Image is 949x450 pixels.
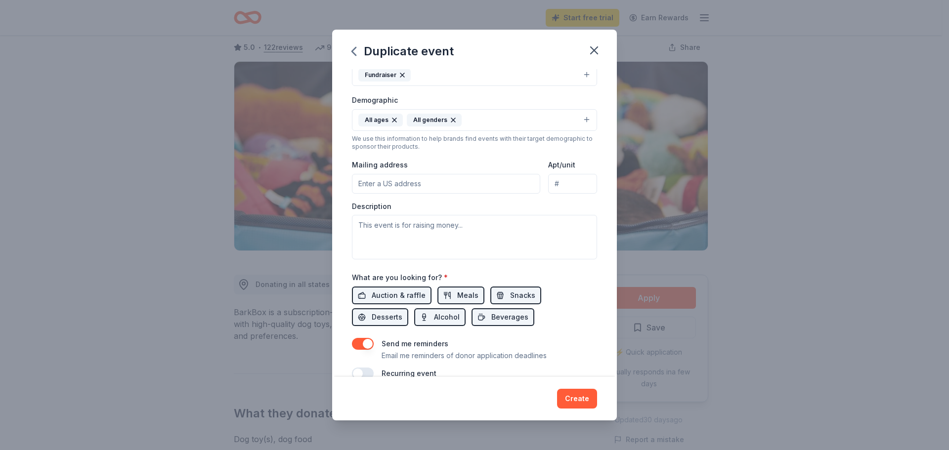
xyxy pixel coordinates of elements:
button: Create [557,389,597,409]
label: Send me reminders [382,339,448,348]
div: We use this information to help brands find events with their target demographic to sponsor their... [352,135,597,151]
label: Apt/unit [548,160,575,170]
label: Description [352,202,391,211]
label: Demographic [352,95,398,105]
label: Recurring event [382,369,436,377]
span: Alcohol [434,311,460,323]
button: All agesAll genders [352,109,597,131]
button: Beverages [472,308,534,326]
span: Snacks [510,289,535,301]
div: All genders [407,114,462,126]
div: All ages [358,114,403,126]
label: What are you looking for? [352,273,448,283]
button: Snacks [490,286,541,304]
span: Beverages [491,311,528,323]
button: Auction & raffle [352,286,431,304]
button: Fundraiser [352,64,597,86]
label: Mailing address [352,160,408,170]
span: Desserts [372,311,402,323]
input: # [548,174,597,194]
div: Duplicate event [352,43,454,59]
button: Desserts [352,308,408,326]
div: Fundraiser [358,69,411,82]
p: Email me reminders of donor application deadlines [382,350,547,362]
input: Enter a US address [352,174,540,194]
span: Auction & raffle [372,289,426,301]
span: Meals [457,289,478,301]
button: Alcohol [414,308,466,326]
button: Meals [437,286,484,304]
